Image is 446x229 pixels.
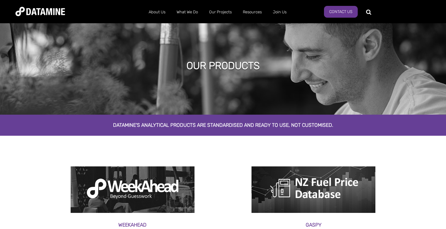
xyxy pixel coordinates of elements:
[186,59,260,73] h1: our products
[15,7,65,16] img: Datamine
[234,221,393,229] h3: Gaspy
[143,4,171,20] a: About Us
[53,221,212,229] h3: Weekahead
[171,4,203,20] a: What We Do
[46,122,400,128] h2: Datamine's analytical products are standardised and ready to use, not customised.
[71,166,195,213] img: weekahead product page2
[267,4,292,20] a: Join Us
[46,137,77,143] span: Product page
[203,4,237,20] a: Our Projects
[324,6,358,18] a: Contact Us
[237,4,267,20] a: Resources
[251,166,375,213] img: NZ fuel price logo of petrol pump, Gaspy product page1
